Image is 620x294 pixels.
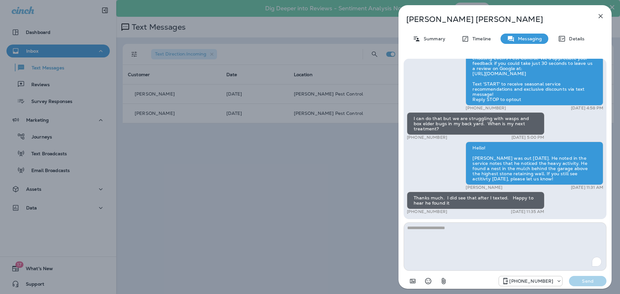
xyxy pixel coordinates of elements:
p: [DATE] 11:31 AM [571,185,603,190]
p: [PERSON_NAME] [PERSON_NAME] [406,15,583,24]
div: I can do that but we are struggling with wasps and box elder bugs in my back yard. When is my nex... [407,112,544,135]
div: Thanks much. I did see that after I texted. Happy to hear he found it [407,192,544,209]
p: [PHONE_NUMBER] [407,209,447,214]
p: [PHONE_NUMBER] [466,106,506,111]
div: Hello! [PERSON_NAME] was out [DATE]. He noted in the service notes that he noticed the heavy acti... [466,142,603,185]
p: [DATE] 4:58 PM [571,106,603,111]
p: [PHONE_NUMBER] [509,279,553,284]
p: [PHONE_NUMBER] [407,135,447,140]
p: [DATE] 11:35 AM [511,209,544,214]
div: Hi there, [PERSON_NAME]! Thank you so much for choosing Even's Pest Control! We'd appreciate your... [466,47,603,106]
p: Details [566,36,584,41]
div: +1 (920) 547-9226 [499,277,562,285]
p: [PERSON_NAME] [466,185,502,190]
button: Select an emoji [422,275,435,288]
p: Summary [420,36,445,41]
button: Add in a premade template [406,275,419,288]
p: [DATE] 5:00 PM [512,135,544,140]
p: Messaging [515,36,542,41]
p: Timeline [469,36,491,41]
textarea: To enrich screen reader interactions, please activate Accessibility in Grammarly extension settings [404,222,606,271]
